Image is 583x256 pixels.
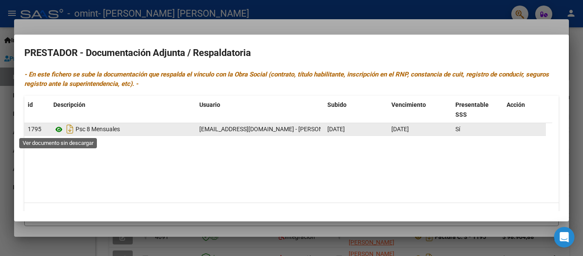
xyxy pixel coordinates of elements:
[64,122,76,136] i: Descargar documento
[24,71,549,88] i: - En este fichero se sube la documentación que respalda el vínculo con la Obra Social (contrato, ...
[507,101,525,108] span: Acción
[199,101,220,108] span: Usuario
[199,126,344,132] span: [EMAIL_ADDRESS][DOMAIN_NAME] - [PERSON_NAME]
[53,101,85,108] span: Descripción
[391,101,426,108] span: Vencimiento
[28,126,41,132] span: 1795
[50,96,196,124] datatable-header-cell: Descripción
[455,101,489,118] span: Presentable SSS
[324,96,388,124] datatable-header-cell: Subido
[455,126,460,132] span: Sí
[554,227,574,247] div: Open Intercom Messenger
[196,96,324,124] datatable-header-cell: Usuario
[327,101,347,108] span: Subido
[24,96,50,124] datatable-header-cell: id
[28,101,33,108] span: id
[388,96,452,124] datatable-header-cell: Vencimiento
[24,45,559,61] h2: PRESTADOR - Documentación Adjunta / Respaldatoria
[503,96,546,124] datatable-header-cell: Acción
[327,126,345,132] span: [DATE]
[391,126,409,132] span: [DATE]
[76,126,120,133] span: Psc 8 Mensuales
[24,203,559,224] div: 1 total
[452,96,503,124] datatable-header-cell: Presentable SSS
